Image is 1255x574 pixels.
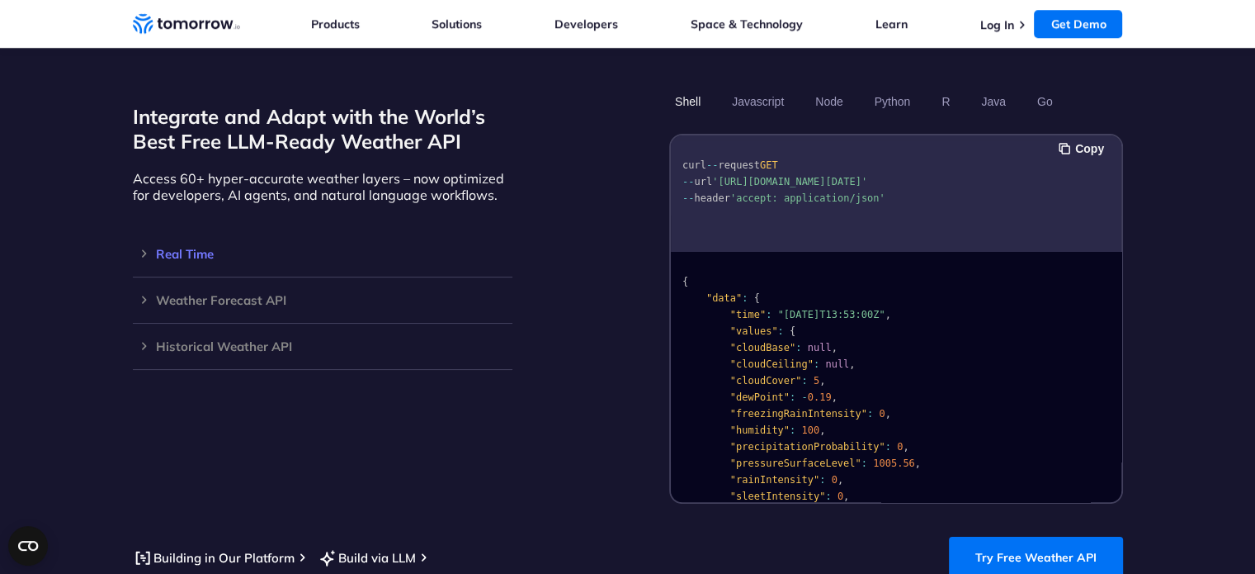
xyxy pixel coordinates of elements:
a: Developers [554,17,618,31]
h3: Historical Weather API [133,340,512,353]
button: Python [868,88,916,116]
span: "dewPoint" [729,391,789,403]
span: header [694,192,729,204]
a: Home link [133,12,240,36]
span: , [831,391,837,403]
span: : [819,474,825,486]
span: "[DATE]T13:53:00Z" [777,309,885,320]
button: R [936,88,955,116]
button: Java [975,88,1012,116]
span: null [807,342,831,353]
span: : [742,292,748,304]
span: , [903,441,908,453]
span: , [831,342,837,353]
span: 0.19 [807,391,831,403]
h3: Weather Forecast API [133,294,512,306]
span: "time" [729,309,765,320]
span: "freezingRainIntensity" [729,408,866,420]
button: Open CMP widget [8,526,48,566]
span: 100 [801,425,819,436]
span: : [801,375,807,387]
span: "rainIntensity" [729,474,819,486]
a: Log In [979,17,1013,32]
span: "precipitationProbability" [729,441,885,453]
span: , [849,358,855,370]
a: Building in Our Platform [133,548,295,568]
span: , [819,425,825,436]
span: "cloudCover" [729,375,801,387]
span: -- [682,192,694,204]
a: Build via LLM [318,548,416,568]
button: Javascript [726,88,790,116]
span: : [766,309,771,320]
span: -- [705,159,717,171]
a: Space & Technology [691,17,803,31]
span: "pressureSurfaceLevel" [729,458,861,469]
span: , [843,491,849,502]
span: { [753,292,759,304]
span: '[URL][DOMAIN_NAME][DATE]' [712,176,867,187]
span: "cloudCeiling" [729,358,813,370]
span: url [694,176,712,187]
button: Copy [1059,140,1109,158]
span: curl [682,159,706,171]
span: : [795,342,801,353]
span: request [718,159,760,171]
span: , [914,458,920,469]
span: 0 [831,474,837,486]
a: Products [311,17,360,31]
span: : [777,325,783,337]
span: 0 [897,441,903,453]
button: Shell [669,88,706,116]
span: "values" [729,325,777,337]
span: : [790,425,795,436]
span: 5 [813,375,819,387]
h3: Real Time [133,248,512,260]
span: : [885,441,890,453]
h2: Integrate and Adapt with the World’s Best Free LLM-Ready Weather API [133,104,512,154]
span: : [790,391,795,403]
span: : [825,491,831,502]
span: , [819,375,825,387]
p: Access 60+ hyper-accurate weather layers – now optimized for developers, AI agents, and natural l... [133,170,512,203]
span: 0 [837,491,842,502]
span: 1005.56 [873,458,915,469]
a: Learn [875,17,908,31]
span: - [801,391,807,403]
span: , [885,309,890,320]
span: -- [682,176,694,187]
span: null [825,358,849,370]
span: 'accept: application/json' [729,192,885,204]
span: : [861,458,866,469]
a: Get Demo [1034,10,1122,38]
button: Node [809,88,848,116]
span: GET [759,159,777,171]
span: 0 [879,408,885,420]
button: Go [1031,88,1058,116]
span: "cloudBase" [729,342,795,353]
span: "sleetIntensity" [729,491,825,502]
span: { [682,276,688,287]
span: "humidity" [729,425,789,436]
a: Solutions [432,17,482,31]
span: , [885,408,890,420]
span: { [790,325,795,337]
span: : [813,358,819,370]
span: , [837,474,842,486]
span: : [866,408,872,420]
span: "data" [705,292,741,304]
